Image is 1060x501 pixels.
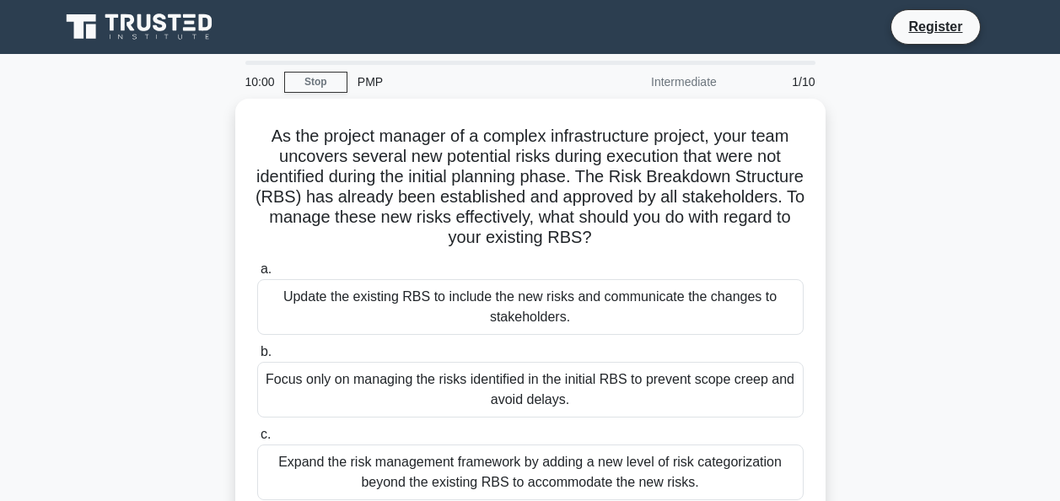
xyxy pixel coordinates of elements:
span: a. [261,261,272,276]
div: Intermediate [579,65,727,99]
div: PMP [347,65,579,99]
div: 1/10 [727,65,826,99]
div: Update the existing RBS to include the new risks and communicate the changes to stakeholders. [257,279,804,335]
div: 10:00 [235,65,284,99]
span: b. [261,344,272,358]
a: Stop [284,72,347,93]
span: c. [261,427,271,441]
div: Expand the risk management framework by adding a new level of risk categorization beyond the exis... [257,444,804,500]
h5: As the project manager of a complex infrastructure project, your team uncovers several new potent... [256,126,805,249]
a: Register [898,16,972,37]
div: Focus only on managing the risks identified in the initial RBS to prevent scope creep and avoid d... [257,362,804,417]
